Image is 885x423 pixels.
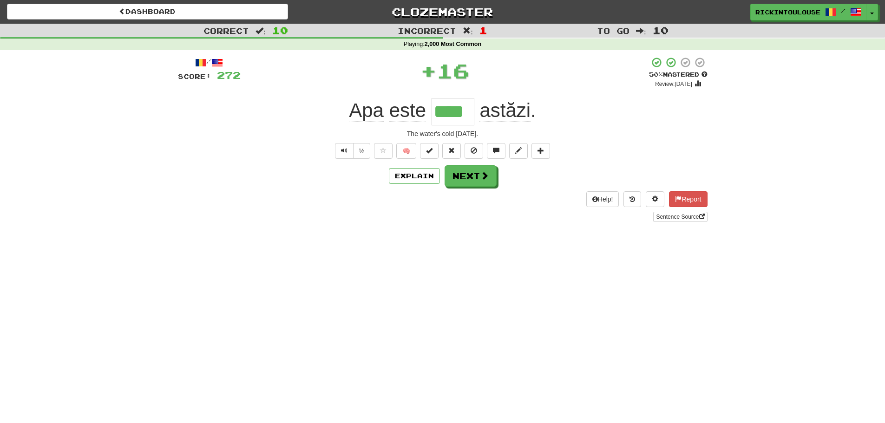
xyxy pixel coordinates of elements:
a: RickinToulouse / [750,4,866,20]
button: Next [445,165,497,187]
button: Set this sentence to 100% Mastered (alt+m) [420,143,439,159]
a: Clozemaster [302,4,583,20]
a: Dashboard [7,4,288,20]
small: Review: [DATE] [655,81,692,87]
button: Round history (alt+y) [623,191,641,207]
div: / [178,57,241,68]
a: Sentence Source [653,212,707,222]
div: Mastered [649,71,708,79]
button: ½ [353,143,371,159]
span: Score: [178,72,211,80]
button: Report [669,191,707,207]
span: / [841,7,846,14]
span: : [636,27,646,35]
span: RickinToulouse [755,8,820,16]
button: Add to collection (alt+a) [531,143,550,159]
button: Play sentence audio (ctl+space) [335,143,354,159]
button: Help! [586,191,619,207]
span: . [474,99,536,122]
span: 10 [272,25,288,36]
button: 🧠 [396,143,416,159]
span: 10 [653,25,669,36]
strong: 2,000 Most Common [425,41,481,47]
span: Incorrect [398,26,456,35]
div: The water's cold [DATE]. [178,129,708,138]
span: : [463,27,473,35]
span: Apa [349,99,384,122]
button: Favorite sentence (alt+f) [374,143,393,159]
span: : [256,27,266,35]
button: Edit sentence (alt+d) [509,143,528,159]
span: Correct [203,26,249,35]
button: Ignore sentence (alt+i) [465,143,483,159]
button: Reset to 0% Mastered (alt+r) [442,143,461,159]
span: astăzi [479,99,531,122]
span: 16 [437,59,469,82]
button: Explain [389,168,440,184]
span: + [420,57,437,85]
span: 272 [217,69,241,81]
button: Discuss sentence (alt+u) [487,143,505,159]
span: este [389,99,426,122]
span: To go [597,26,629,35]
span: 50 % [649,71,663,78]
div: Text-to-speech controls [333,143,371,159]
span: 1 [479,25,487,36]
